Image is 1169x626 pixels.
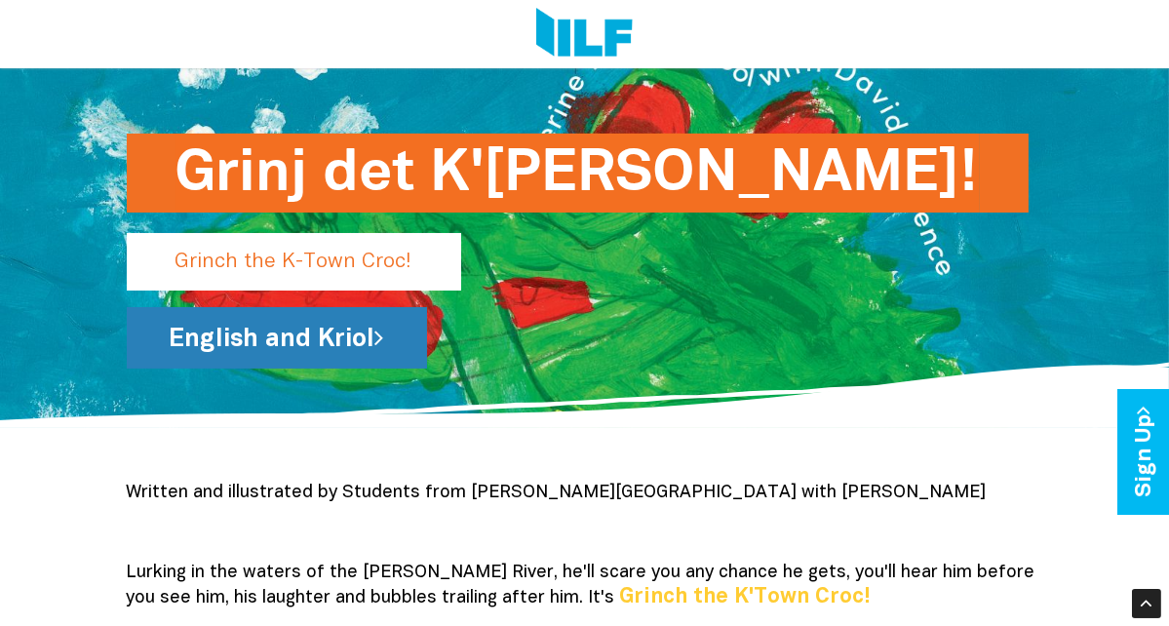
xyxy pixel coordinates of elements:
[127,244,931,260] a: Grinj det K'[PERSON_NAME]!
[127,565,1035,606] span: Lurking in the waters of the [PERSON_NAME] River, he'll scare you any chance he gets, you'll hear...
[127,485,987,501] span: Written and illustrated by Students from [PERSON_NAME][GEOGRAPHIC_DATA] with [PERSON_NAME]
[175,134,980,213] h1: Grinj det K'[PERSON_NAME]!
[536,8,633,60] img: Logo
[1132,589,1161,618] div: Scroll Back to Top
[620,587,872,606] b: Grinch the K'Town Croc!
[127,233,461,291] p: Grinch the K-Town Croc!
[127,307,427,369] a: English and Kriol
